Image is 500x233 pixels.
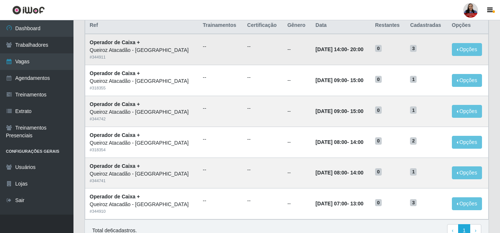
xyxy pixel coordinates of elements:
span: 3 [410,45,417,52]
strong: - [316,139,363,145]
th: Data [311,17,371,34]
td: -- [283,34,311,65]
span: 1 [410,106,417,114]
button: Opções [452,166,482,179]
td: -- [283,188,311,219]
div: # 318355 [90,85,194,91]
strong: - [316,201,363,206]
ul: -- [247,43,278,50]
div: # 344742 [90,116,194,122]
ul: -- [203,135,238,143]
strong: Operador de Caixa + [90,39,140,45]
ul: -- [203,166,238,174]
th: Gênero [283,17,311,34]
time: 20:00 [350,46,363,52]
div: Queiroz Atacadão - [GEOGRAPHIC_DATA] [90,170,194,178]
time: 14:00 [350,170,363,176]
time: 14:00 [350,139,363,145]
span: 0 [375,76,382,83]
time: [DATE] 09:00 [316,108,347,114]
strong: - [316,108,363,114]
span: 0 [375,45,382,52]
span: 0 [375,168,382,176]
strong: Operador de Caixa + [90,70,140,76]
div: Queiroz Atacadão - [GEOGRAPHIC_DATA] [90,139,194,147]
time: [DATE] 08:00 [316,170,347,176]
td: -- [283,96,311,127]
strong: - [316,170,363,176]
span: 0 [375,199,382,206]
time: [DATE] 08:00 [316,139,347,145]
ul: -- [247,166,278,174]
strong: Operador de Caixa + [90,101,140,107]
strong: - [316,77,363,83]
div: # 318354 [90,147,194,153]
button: Opções [452,136,482,149]
div: # 344741 [90,178,194,184]
strong: Operador de Caixa + [90,132,140,138]
div: Queiroz Atacadão - [GEOGRAPHIC_DATA] [90,108,194,116]
button: Opções [452,105,482,118]
ul: -- [203,74,238,81]
td: -- [283,65,311,96]
div: Queiroz Atacadão - [GEOGRAPHIC_DATA] [90,201,194,208]
th: Ref [85,17,199,34]
th: Restantes [371,17,406,34]
button: Opções [452,197,482,210]
span: 0 [375,137,382,145]
time: 15:00 [350,108,363,114]
div: # 344911 [90,54,194,60]
ul: -- [247,197,278,205]
span: 0 [375,106,382,114]
th: Trainamentos [198,17,243,34]
ul: -- [203,197,238,205]
button: Opções [452,43,482,56]
ul: -- [203,43,238,50]
th: Certificação [243,17,283,34]
span: 3 [410,199,417,206]
time: [DATE] 09:00 [316,77,347,83]
th: Opções [447,17,489,34]
time: 15:00 [350,77,363,83]
strong: Operador de Caixa + [90,194,140,200]
ul: -- [203,105,238,112]
td: -- [283,158,311,188]
div: # 344910 [90,208,194,215]
button: Opções [452,74,482,87]
ul: -- [247,105,278,112]
time: 13:00 [350,201,363,206]
strong: Operador de Caixa + [90,163,140,169]
strong: - [316,46,363,52]
time: [DATE] 14:00 [316,46,347,52]
ul: -- [247,135,278,143]
span: 1 [410,76,417,83]
time: [DATE] 07:00 [316,201,347,206]
td: -- [283,127,311,158]
div: Queiroz Atacadão - [GEOGRAPHIC_DATA] [90,46,194,54]
div: Queiroz Atacadão - [GEOGRAPHIC_DATA] [90,77,194,85]
img: CoreUI Logo [12,6,45,15]
ul: -- [247,74,278,81]
span: 1 [410,168,417,176]
th: Cadastradas [406,17,447,34]
span: 2 [410,137,417,145]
